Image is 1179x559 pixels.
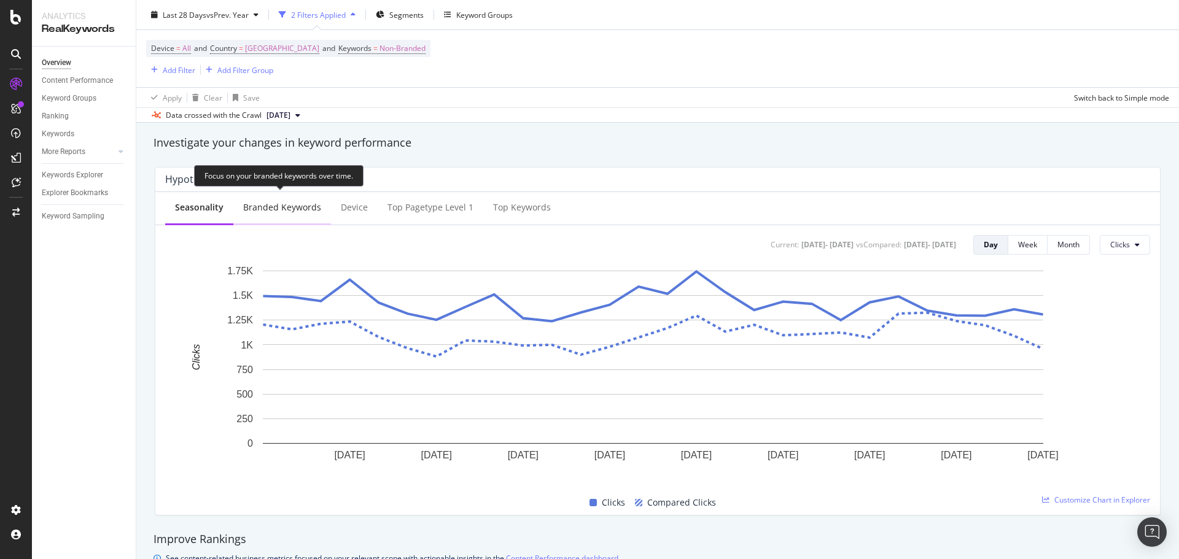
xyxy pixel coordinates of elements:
[187,88,222,107] button: Clear
[42,187,108,199] div: Explorer Bookmarks
[227,315,253,325] text: 1.25K
[1074,92,1169,102] div: Switch back to Simple mode
[681,449,712,460] text: [DATE]
[801,239,854,250] div: [DATE] - [DATE]
[194,165,364,187] div: Focus on your branded keywords over time.
[239,43,243,53] span: =
[146,5,263,25] button: Last 28 DaysvsPrev. Year
[1069,88,1169,107] button: Switch back to Simple mode
[373,43,378,53] span: =
[243,92,260,102] div: Save
[42,110,127,123] a: Ranking
[163,64,195,75] div: Add Filter
[594,449,625,460] text: [DATE]
[267,110,290,121] span: 2025 Aug. 10th
[42,56,127,69] a: Overview
[236,414,253,424] text: 250
[175,201,224,214] div: Seasonality
[1008,235,1048,255] button: Week
[42,169,127,182] a: Keywords Explorer
[228,88,260,107] button: Save
[1042,495,1150,505] a: Customize Chart in Explorer
[42,210,127,223] a: Keyword Sampling
[973,235,1008,255] button: Day
[182,40,191,57] span: All
[1018,239,1037,250] div: Week
[856,239,901,250] div: vs Compared :
[42,74,127,87] a: Content Performance
[243,201,321,214] div: Branded Keywords
[42,56,71,69] div: Overview
[165,264,1141,481] svg: A chart.
[291,9,346,20] div: 2 Filters Applied
[206,9,249,20] span: vs Prev. Year
[42,10,126,22] div: Analytics
[647,495,716,510] span: Compared Clicks
[42,110,69,123] div: Ranking
[154,135,1162,151] div: Investigate your changes in keyword performance
[42,92,96,105] div: Keyword Groups
[146,63,195,77] button: Add Filter
[421,449,452,460] text: [DATE]
[42,128,74,141] div: Keywords
[334,449,365,460] text: [DATE]
[456,9,513,20] div: Keyword Groups
[42,145,115,158] a: More Reports
[1048,235,1090,255] button: Month
[274,5,360,25] button: 2 Filters Applied
[191,344,201,370] text: Clicks
[771,239,799,250] div: Current:
[42,169,103,182] div: Keywords Explorer
[236,364,253,374] text: 750
[42,128,127,141] a: Keywords
[602,495,625,510] span: Clicks
[984,239,998,250] div: Day
[204,92,222,102] div: Clear
[322,43,335,53] span: and
[154,531,1162,547] div: Improve Rankings
[389,9,424,20] span: Segments
[941,449,971,460] text: [DATE]
[1027,449,1058,460] text: [DATE]
[217,64,273,75] div: Add Filter Group
[42,92,127,105] a: Keyword Groups
[1110,239,1130,250] span: Clicks
[194,43,207,53] span: and
[1137,517,1167,547] div: Open Intercom Messenger
[163,9,206,20] span: Last 28 Days
[379,40,426,57] span: Non-Branded
[42,22,126,36] div: RealKeywords
[1054,495,1150,505] span: Customize Chart in Explorer
[146,88,182,107] button: Apply
[42,74,113,87] div: Content Performance
[241,339,253,350] text: 1K
[165,173,343,185] div: Hypotheses to Investigate - Over Time
[1100,235,1150,255] button: Clicks
[163,92,182,102] div: Apply
[42,210,104,223] div: Keyword Sampling
[151,43,174,53] span: Device
[245,40,319,57] span: [GEOGRAPHIC_DATA]
[1057,239,1080,250] div: Month
[42,187,127,199] a: Explorer Bookmarks
[233,290,253,301] text: 1.5K
[262,108,305,123] button: [DATE]
[904,239,956,250] div: [DATE] - [DATE]
[210,43,237,53] span: Country
[236,389,253,399] text: 500
[247,438,253,449] text: 0
[176,43,181,53] span: =
[439,5,518,25] button: Keyword Groups
[508,449,539,460] text: [DATE]
[493,201,551,214] div: Top Keywords
[371,5,429,25] button: Segments
[341,201,368,214] div: Device
[768,449,798,460] text: [DATE]
[227,266,253,276] text: 1.75K
[854,449,885,460] text: [DATE]
[166,110,262,121] div: Data crossed with the Crawl
[201,63,273,77] button: Add Filter Group
[42,145,85,158] div: More Reports
[387,201,473,214] div: Top pagetype Level 1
